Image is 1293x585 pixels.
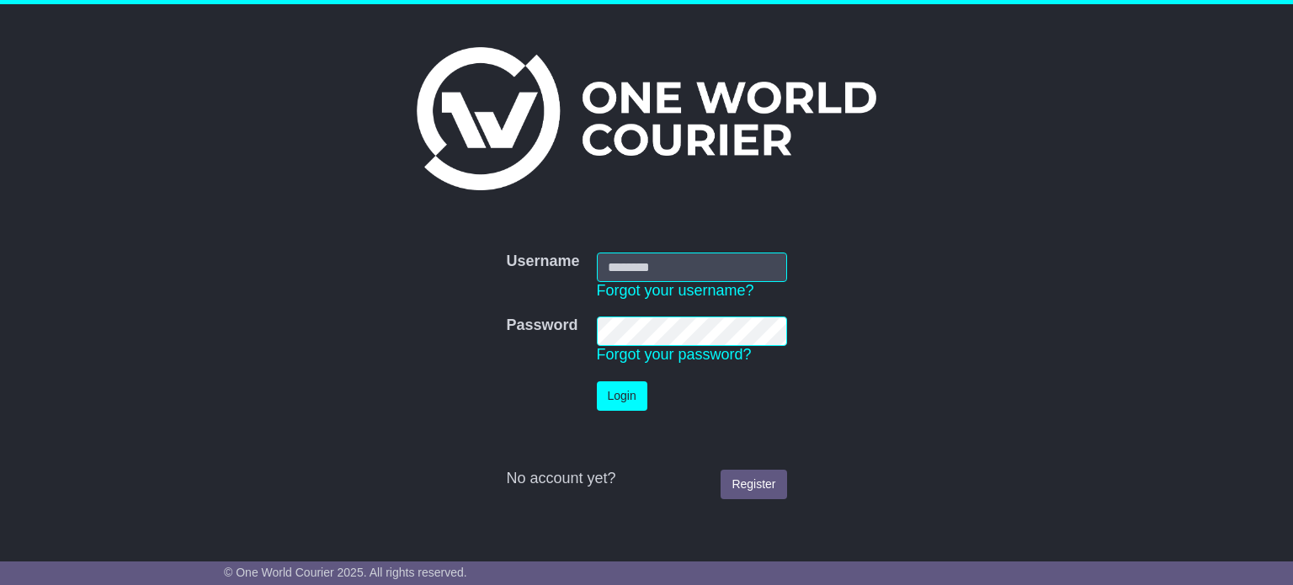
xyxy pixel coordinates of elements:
[224,566,467,579] span: © One World Courier 2025. All rights reserved.
[417,47,876,190] img: One World
[721,470,786,499] a: Register
[506,253,579,271] label: Username
[506,316,577,335] label: Password
[597,381,647,411] button: Login
[506,470,786,488] div: No account yet?
[597,282,754,299] a: Forgot your username?
[597,346,752,363] a: Forgot your password?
